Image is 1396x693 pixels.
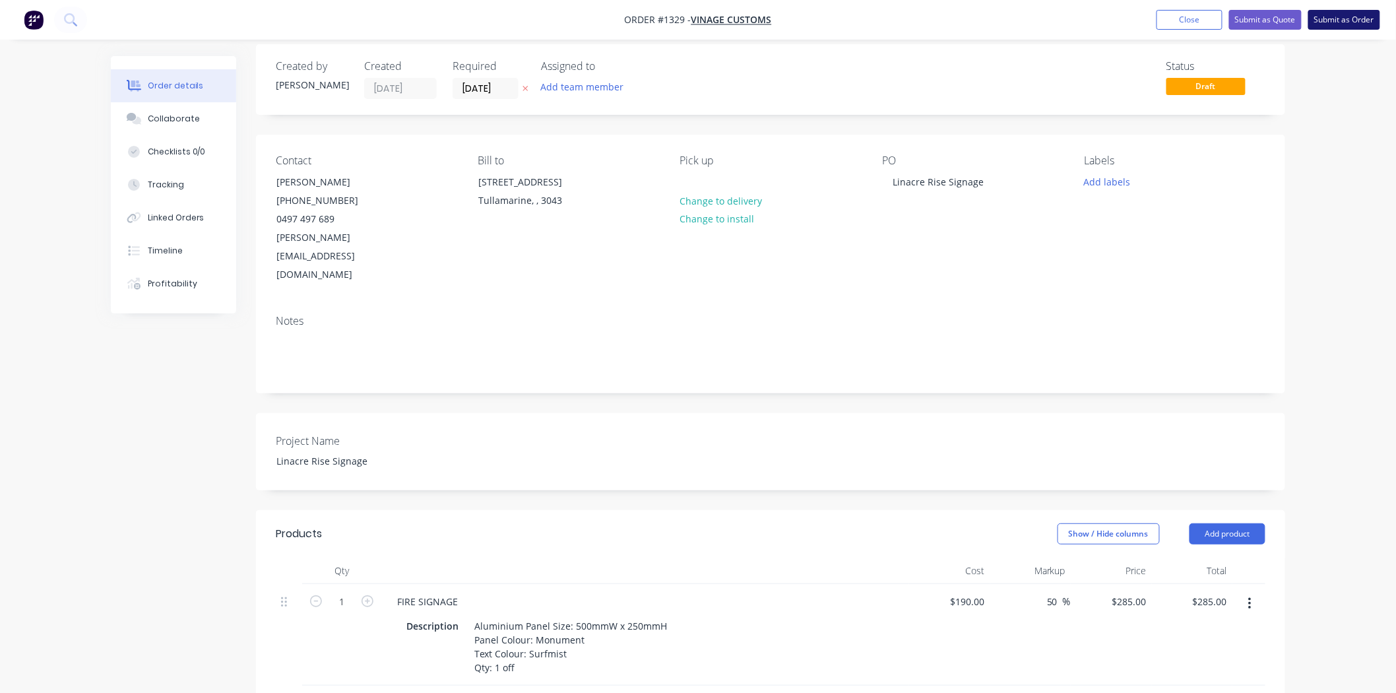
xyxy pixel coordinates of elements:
div: [PERSON_NAME][EMAIL_ADDRESS][DOMAIN_NAME] [276,228,386,284]
div: 0497 497 689 [276,210,386,228]
button: Order details [111,69,236,102]
div: Pick up [680,154,861,167]
div: Markup [990,558,1071,584]
div: Created [364,60,437,73]
div: Required [453,60,525,73]
div: Checklists 0/0 [148,146,206,158]
button: Submit as Order [1308,10,1380,30]
div: Linked Orders [148,212,205,224]
a: Vinage Customs [691,14,772,26]
div: [PERSON_NAME][PHONE_NUMBER]0497 497 689[PERSON_NAME][EMAIL_ADDRESS][DOMAIN_NAME] [265,172,397,284]
button: Add labels [1077,172,1137,190]
button: Add team member [534,78,631,96]
div: Assigned to [541,60,673,73]
div: Linacre Rise Signage [882,172,994,191]
button: Tracking [111,168,236,201]
button: Show / Hide columns [1058,523,1160,544]
div: [PERSON_NAME] [276,173,386,191]
div: Notes [276,315,1265,327]
span: Draft [1166,78,1246,94]
div: Products [276,526,322,542]
label: Project Name [276,433,441,449]
button: Linked Orders [111,201,236,234]
span: Order #1329 - [625,14,691,26]
div: [STREET_ADDRESS] [478,173,588,191]
div: Aluminium Panel Size: 500mmW x 250mmH Panel Colour: Monument Text Colour: Surfmist Qty: 1 off [469,616,672,677]
div: Profitability [148,278,197,290]
button: Change to install [673,210,761,228]
div: [PHONE_NUMBER] [276,191,386,210]
div: Cost [909,558,990,584]
div: Status [1166,60,1265,73]
div: Description [401,616,464,636]
div: Total [1152,558,1233,584]
div: Collaborate [148,113,200,125]
img: Factory [24,10,44,30]
div: Created by [276,60,348,73]
div: FIRE SIGNAGE [387,592,468,611]
div: Labels [1085,154,1265,167]
div: Timeline [148,245,183,257]
button: Change to delivery [673,191,769,209]
div: Bill to [478,154,658,167]
div: Tullamarine, , 3043 [478,191,588,210]
button: Profitability [111,267,236,300]
button: Close [1157,10,1222,30]
div: Price [1071,558,1152,584]
button: Submit as Quote [1229,10,1302,30]
div: [STREET_ADDRESS]Tullamarine, , 3043 [467,172,599,214]
button: Add product [1190,523,1265,544]
div: Qty [302,558,381,584]
div: Linacre Rise Signage [267,451,431,471]
button: Add team member [541,78,631,96]
div: PO [882,154,1063,167]
span: % [1063,594,1071,609]
div: Tracking [148,179,184,191]
button: Collaborate [111,102,236,135]
div: Order details [148,80,204,92]
button: Timeline [111,234,236,267]
div: [PERSON_NAME] [276,78,348,92]
button: Checklists 0/0 [111,135,236,168]
div: Contact [276,154,457,167]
